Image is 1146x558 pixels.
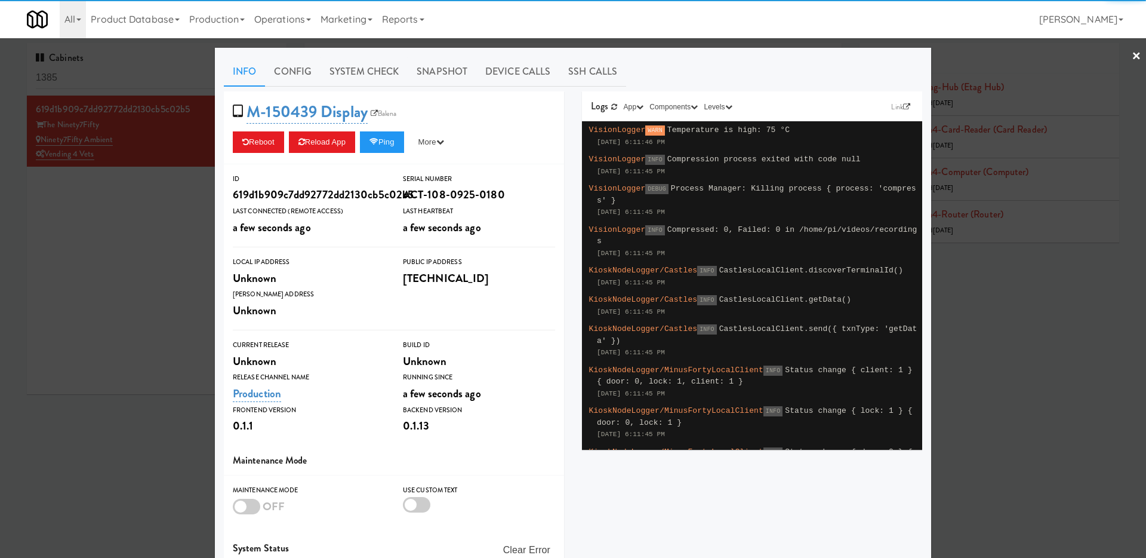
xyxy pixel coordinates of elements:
a: SSH Calls [559,57,626,87]
div: ID [233,173,385,185]
a: System Check [321,57,408,87]
span: Logs [591,99,608,113]
div: Release Channel Name [233,372,385,384]
span: Compression process exited with code null [667,155,861,164]
span: System Status [233,541,289,555]
div: Unknown [233,351,385,372]
div: 0.1.1 [233,416,385,436]
a: Production [233,385,281,402]
button: Components [646,101,701,113]
span: CastlesLocalClient.getData() [719,295,851,304]
span: VisionLogger [589,184,646,193]
span: INFO [697,324,716,335]
span: KioskNodeLogger/Castles [589,266,698,275]
div: Running Since [403,372,555,384]
div: Backend Version [403,404,555,416]
span: KioskNodeLogger/MinusFortyLocalClient [589,406,763,415]
button: Reboot [233,131,284,153]
a: M-150439 Display [247,100,368,124]
span: [DATE] 6:11:45 PM [597,349,665,356]
span: INFO [763,406,783,416]
span: INFO [697,295,716,305]
span: KioskNodeLogger/Castles [589,295,698,304]
div: [TECHNICAL_ID] [403,268,555,289]
div: Frontend Version [233,404,385,416]
div: 619d1b909c7dd92772dd2130cb5c02b5 [233,185,385,205]
span: Maintenance Mode [233,453,307,467]
div: Serial Number [403,173,555,185]
span: KioskNodeLogger/MinusFortyLocalClient [589,447,763,456]
a: Balena [368,108,400,119]
a: Config [265,57,321,87]
button: Levels [701,101,735,113]
a: × [1132,38,1141,75]
span: INFO [763,447,783,458]
div: Maintenance Mode [233,485,385,496]
div: 0.1.13 [403,416,555,436]
div: Unknown [233,301,385,321]
span: [DATE] 6:11:45 PM [597,279,665,286]
span: [DATE] 6:11:46 PM [597,139,665,146]
a: Snapshot [408,57,476,87]
span: Status change { lock: 1 } { door: 0, lock: 1 } [597,406,913,427]
span: WARN [645,125,664,136]
a: Device Calls [476,57,559,87]
div: Build Id [403,339,555,351]
div: Unknown [233,268,385,289]
button: App [621,101,647,113]
span: KioskNodeLogger/MinusFortyLocalClient [589,366,763,375]
span: KioskNodeLogger/Castles [589,324,698,333]
div: Local IP Address [233,256,385,268]
div: [PERSON_NAME] Address [233,289,385,301]
button: More [409,131,454,153]
span: [DATE] 6:11:45 PM [597,168,665,175]
span: a few seconds ago [403,219,481,235]
a: Info [224,57,265,87]
img: Micromart [27,9,48,30]
span: DEBUG [645,184,668,194]
span: OFF [263,498,285,514]
span: VisionLogger [589,155,646,164]
span: Process Manager: Killing process { process: 'compress' } [597,184,916,205]
span: CastlesLocalClient.discoverTerminalId() [719,266,903,275]
button: Reload App [289,131,355,153]
span: VisionLogger [589,125,646,134]
span: Temperature is high: 75 °C [667,125,790,134]
span: [DATE] 6:11:45 PM [597,308,665,315]
div: Public IP Address [403,256,555,268]
span: [DATE] 6:11:45 PM [597,209,665,216]
span: INFO [645,225,664,235]
span: [DATE] 6:11:45 PM [597,431,665,438]
div: Current Release [233,339,385,351]
div: Last Heartbeat [403,206,555,217]
span: Compressed: 0, Failed: 0 in /home/pi/videos/recordings [597,225,917,246]
div: ACT-108-0925-0180 [403,185,555,205]
span: a few seconds ago [233,219,311,235]
div: Last Connected (Remote Access) [233,206,385,217]
div: Use Custom Text [403,485,555,496]
span: INFO [763,366,783,376]
span: a few seconds ago [403,385,481,401]
span: CastlesLocalClient.send({ txnType: 'getData' }) [597,324,917,345]
button: Ping [360,131,404,153]
span: VisionLogger [589,225,646,234]
span: [DATE] 6:11:45 PM [597,250,665,257]
div: Unknown [403,351,555,372]
span: INFO [645,155,664,165]
span: INFO [697,266,716,276]
span: [DATE] 6:11:45 PM [597,390,665,397]
a: Link [888,101,913,113]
